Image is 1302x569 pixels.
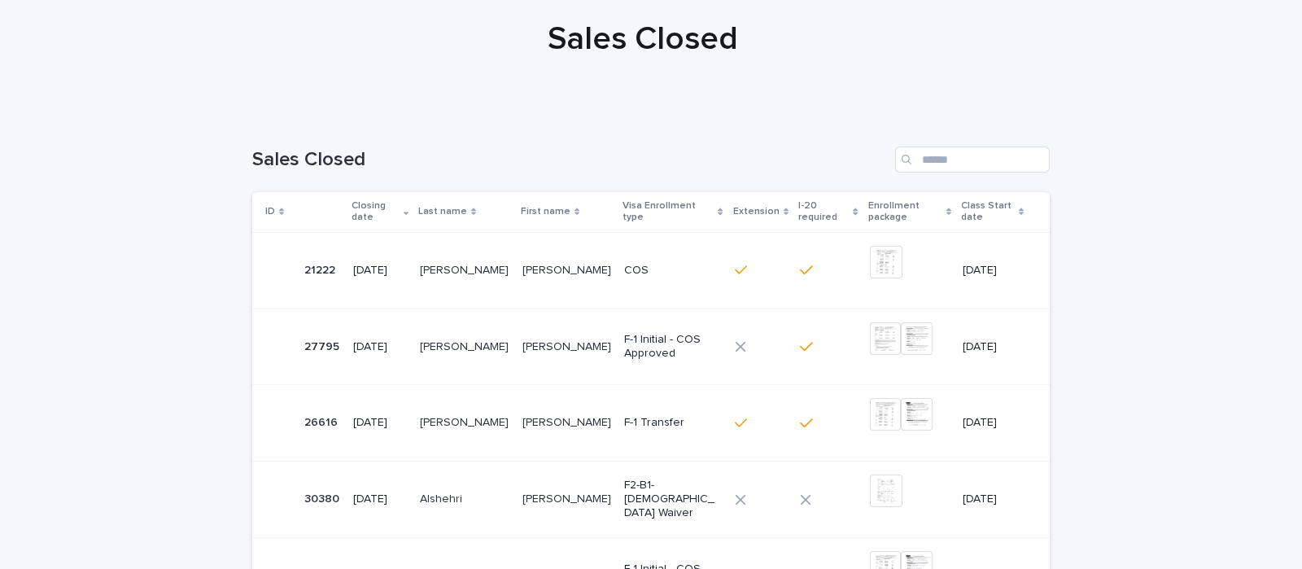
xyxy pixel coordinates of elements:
h1: Sales Closed [252,148,889,172]
p: [DATE] [353,340,407,354]
p: COS [624,264,714,278]
p: 21222 [304,260,339,278]
p: Luciana Aparecida [522,413,614,430]
p: 30380 [304,489,343,506]
p: [PERSON_NAME] [420,260,512,278]
h1: Sales Closed [244,20,1042,59]
p: [PERSON_NAME] [522,337,614,354]
p: ID [265,203,275,221]
p: [DATE] [353,264,407,278]
p: 27795 [304,337,343,354]
p: Visa Enrollment type [623,197,714,227]
p: [PERSON_NAME] [420,337,512,354]
p: Closing date [352,197,400,227]
p: Extension [733,203,780,221]
p: Class Start date [961,197,1015,227]
tr: 2661626616 [DATE][PERSON_NAME][PERSON_NAME] [PERSON_NAME][PERSON_NAME] F-1 Transfer[DATE] [252,385,1050,462]
input: Search [895,147,1050,173]
p: [DATE] [963,264,1024,278]
p: Alshehri [420,489,465,506]
tr: 2779527795 [DATE][PERSON_NAME][PERSON_NAME] [PERSON_NAME][PERSON_NAME] F-1 Initial - COS Approved... [252,309,1050,385]
p: [DATE] [353,416,407,430]
tr: 2122221222 [DATE][PERSON_NAME][PERSON_NAME] [PERSON_NAME][PERSON_NAME] COS[DATE] [252,232,1050,309]
p: F2-B1-[DEMOGRAPHIC_DATA] Waiver [624,479,714,519]
p: F-1 Transfer [624,416,714,430]
p: First name [521,203,570,221]
p: I-20 required [798,197,849,227]
p: Avelar Figueiredo [420,413,512,430]
tr: 3038030380 [DATE]AlshehriAlshehri [PERSON_NAME][PERSON_NAME] F2-B1-[DEMOGRAPHIC_DATA] Waiver[DATE] [252,462,1050,538]
p: [DATE] [353,492,407,506]
p: Enrollment package [868,197,942,227]
p: Last name [418,203,467,221]
p: 26616 [304,413,341,430]
p: [DATE] [963,340,1024,354]
p: [PERSON_NAME] [522,489,614,506]
p: [DATE] [963,492,1024,506]
p: F-1 Initial - COS Approved [624,333,714,361]
p: [DATE] [963,416,1024,430]
p: [PERSON_NAME] [522,260,614,278]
